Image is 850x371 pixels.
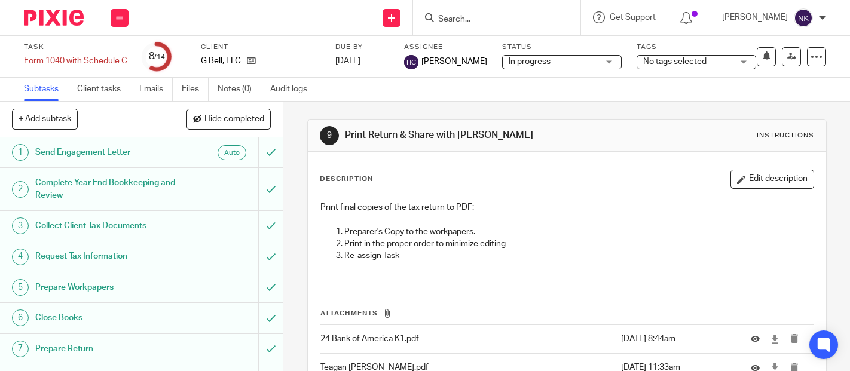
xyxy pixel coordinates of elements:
[722,11,788,23] p: [PERSON_NAME]
[344,250,814,262] p: Re-assign Task
[182,78,209,101] a: Files
[770,333,779,345] a: Download
[270,78,316,101] a: Audit logs
[643,57,707,66] span: No tags selected
[12,309,29,326] div: 6
[637,42,756,52] label: Tags
[12,109,78,129] button: + Add subtask
[218,78,261,101] a: Notes (0)
[404,42,487,52] label: Assignee
[320,126,339,145] div: 9
[421,56,487,68] span: [PERSON_NAME]
[345,129,592,142] h1: Print Return & Share with [PERSON_NAME]
[320,174,373,184] p: Description
[320,201,814,213] p: Print final copies of the tax return to PDF:
[12,279,29,296] div: 5
[35,340,176,358] h1: Prepare Return
[35,247,176,265] h1: Request Tax Information
[204,115,264,124] span: Hide completed
[24,55,127,67] div: Form 1040 with Schedule C
[730,170,814,189] button: Edit description
[24,78,68,101] a: Subtasks
[610,13,656,22] span: Get Support
[509,57,551,66] span: In progress
[35,217,176,235] h1: Collect Client Tax Documents
[437,14,545,25] input: Search
[154,54,165,60] small: /14
[201,42,320,52] label: Client
[621,333,733,345] p: [DATE] 8:44am
[320,310,378,317] span: Attachments
[218,145,246,160] div: Auto
[139,78,173,101] a: Emails
[794,8,813,27] img: svg%3E
[12,217,29,234] div: 3
[12,249,29,265] div: 4
[24,42,127,52] label: Task
[24,10,84,26] img: Pixie
[77,78,130,101] a: Client tasks
[12,341,29,357] div: 7
[344,226,814,238] p: Preparer's Copy to the workpapers.
[344,238,814,250] p: Print in the proper order to minimize editing
[335,42,389,52] label: Due by
[35,174,176,204] h1: Complete Year End Bookkeeping and Review
[149,50,165,63] div: 8
[320,333,614,345] p: 24 Bank of America K1.pdf
[404,55,418,69] img: svg%3E
[35,309,176,327] h1: Close Books
[12,181,29,198] div: 2
[35,143,176,161] h1: Send Engagement Letter
[757,131,814,140] div: Instructions
[35,278,176,296] h1: Prepare Workpapers
[502,42,622,52] label: Status
[12,144,29,161] div: 1
[186,109,271,129] button: Hide completed
[201,55,241,67] p: G Bell, LLC
[335,57,360,65] span: [DATE]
